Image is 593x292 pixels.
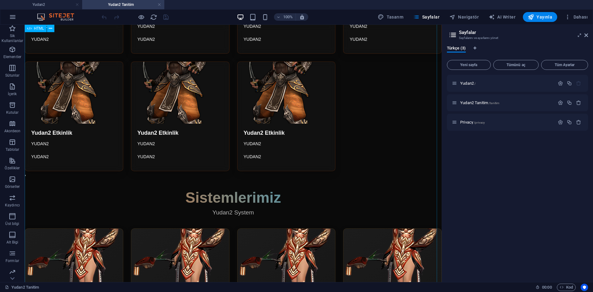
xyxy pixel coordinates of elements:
button: Yayınla [523,12,557,22]
p: Akordeon [4,129,21,133]
p: Görseller [5,184,20,189]
p: Kaydırıcı [5,203,20,208]
span: Tasarım [378,14,403,20]
span: : [546,285,547,290]
span: / [474,82,476,85]
button: Navigatör [447,12,481,22]
button: Tüm Ayarlar [541,60,588,70]
button: 100% [274,13,296,21]
h4: Yudan2 Tanitim [82,1,164,8]
span: Sayfayı açmak için tıkla [460,81,476,86]
div: Yudan2 Tanitim/tanitim [458,101,555,105]
div: Sil [576,120,581,125]
span: Navigatör [449,14,479,20]
button: Dahası [562,12,590,22]
span: Yeni sayfa [450,63,488,67]
span: Dahası [565,14,588,20]
span: Sayfayı açmak için tıkla [460,120,485,125]
span: AI Writer [489,14,515,20]
div: Çoğalt [567,100,572,105]
h2: Sayfalar [459,30,588,35]
p: Alt Bigi [6,240,19,245]
p: Formlar [6,258,19,263]
p: Tablolar [6,147,19,152]
h6: 100% [283,13,293,21]
span: /privacy [474,121,485,124]
button: Ön izleme modundan çıkıp düzenlemeye devam etmek için buraya tıklayın [137,13,145,21]
button: Tasarım [375,12,406,22]
span: Türkçe (3) [447,44,466,53]
span: Tümünü aç [496,63,536,67]
p: Özellikler [5,166,20,171]
span: Tüm Ayarlar [544,63,585,67]
span: /tanitim [489,101,499,105]
i: Yeniden boyutlandırmada yakınlaştırma düzeyini seçilen cihaza uyacak şekilde otomatik olarak ayarla. [299,14,305,20]
button: Yeni sayfa [447,60,491,70]
div: Sil [576,100,581,105]
button: AI Writer [486,12,518,22]
span: HTML [34,27,44,30]
p: Sütunlar [5,73,20,78]
div: Çoğalt [567,120,572,125]
div: Ayarlar [558,81,563,86]
p: Elementler [3,54,21,59]
span: 00 00 [542,284,552,291]
a: Seçimi iptal etmek için tıkla. Sayfaları açmak için çift tıkla [5,284,39,291]
div: Privacy/privacy [458,120,555,124]
button: Usercentrics [581,284,588,291]
button: Sayfalar [411,12,442,22]
span: Sayfalar [413,14,439,20]
img: Editor Logo [36,13,82,21]
span: Yayınla [528,14,552,20]
div: Yudan2/ [458,81,555,85]
div: Ayarlar [558,100,563,105]
div: Çoğalt [567,81,572,86]
button: reload [150,13,157,21]
h6: Oturum süresi [536,284,552,291]
h3: Sayfalarını ve ayarlarını yönet [459,35,576,41]
button: Tümünü aç [493,60,539,70]
div: Başlangıç sayfası silinemez [576,81,581,86]
span: Sayfayı açmak için tıkla [460,100,499,105]
button: Kod [557,284,576,291]
p: İçerik [8,91,17,96]
p: Kutular [6,110,19,115]
div: Tasarım (Ctrl+Alt+Y) [375,12,406,22]
div: Dil Sekmeleri [447,46,588,57]
span: Kod [560,284,573,291]
i: Sayfayı yeniden yükleyin [150,14,157,21]
p: Üst bilgi [5,221,19,226]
